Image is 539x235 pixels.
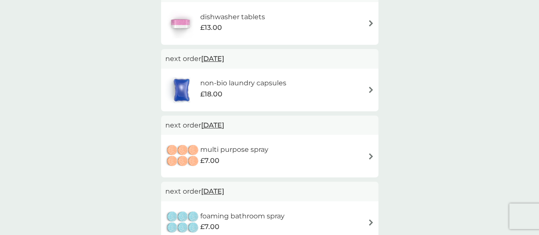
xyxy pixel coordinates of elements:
span: £7.00 [200,155,219,166]
p: next order [165,186,374,197]
span: £13.00 [200,22,222,33]
p: next order [165,120,374,131]
img: non-bio laundry capsules [165,75,198,105]
img: arrow right [368,87,374,93]
h6: non-bio laundry capsules [200,78,286,89]
span: [DATE] [201,117,224,133]
h6: dishwasher tablets [200,12,265,23]
img: arrow right [368,20,374,26]
img: arrow right [368,219,374,226]
span: [DATE] [201,50,224,67]
img: multi purpose spray [165,141,200,171]
p: next order [165,53,374,64]
img: dishwasher tablets [165,9,195,38]
h6: multi purpose spray [200,144,268,155]
span: £18.00 [200,89,222,100]
span: £7.00 [200,221,219,232]
h6: foaming bathroom spray [200,211,285,222]
span: [DATE] [201,183,224,200]
img: arrow right [368,153,374,160]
